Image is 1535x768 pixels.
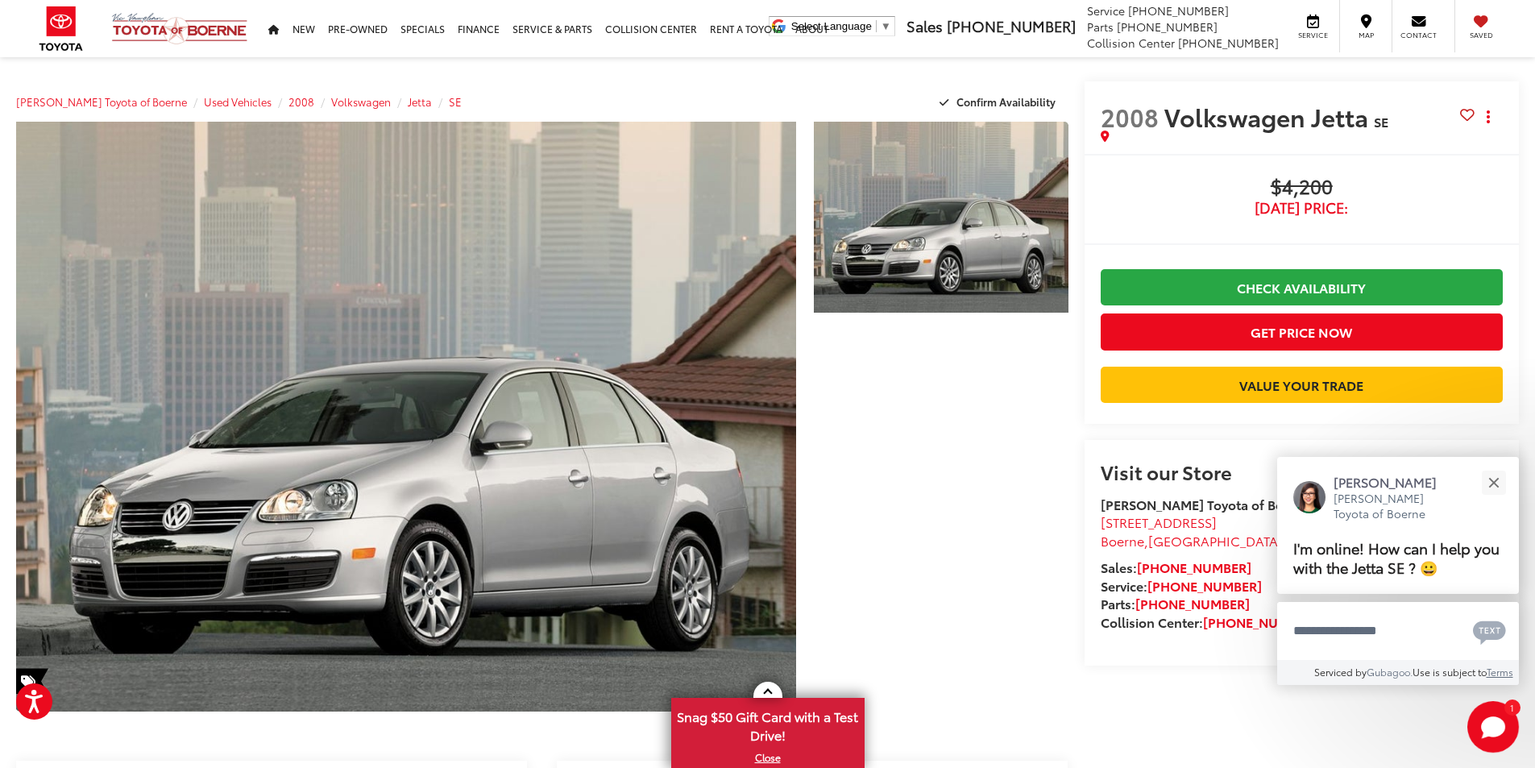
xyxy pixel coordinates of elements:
[1147,576,1262,595] a: [PHONE_NUMBER]
[791,20,872,32] span: Select Language
[204,94,272,109] a: Used Vehicles
[1101,594,1250,612] strong: Parts:
[1101,558,1251,576] strong: Sales:
[111,12,248,45] img: Vic Vaughan Toyota of Boerne
[1101,513,1217,531] span: [STREET_ADDRESS]
[16,94,187,109] a: [PERSON_NAME] Toyota of Boerne
[1137,558,1251,576] a: [PHONE_NUMBER]
[947,15,1076,36] span: [PHONE_NUMBER]
[1334,473,1453,491] p: [PERSON_NAME]
[1101,200,1503,216] span: [DATE] Price:
[1101,176,1503,200] span: $4,200
[1101,495,1311,513] strong: [PERSON_NAME] Toyota of Boerne
[1164,99,1374,134] span: Volkswagen Jetta
[1101,313,1503,350] button: Get Price Now
[1463,30,1499,40] span: Saved
[1128,2,1229,19] span: [PHONE_NUMBER]
[931,88,1068,116] button: Confirm Availability
[449,94,462,109] a: SE
[1101,612,1317,631] strong: Collision Center:
[1293,537,1500,578] span: I'm online! How can I help you with the Jetta SE ? 😀
[673,700,863,749] span: Snag $50 Gift Card with a Test Drive!
[1400,30,1437,40] span: Contact
[876,20,877,32] span: ​
[1087,2,1125,19] span: Service
[791,20,891,32] a: Select Language​
[1467,701,1519,753] button: Toggle Chat Window
[811,119,1070,314] img: 2008 Volkswagen Jetta SE
[408,94,432,109] a: Jetta
[1148,531,1283,550] span: [GEOGRAPHIC_DATA]
[1468,612,1511,649] button: Chat with SMS
[1277,457,1519,685] div: Close[PERSON_NAME][PERSON_NAME] Toyota of BoerneI'm online! How can I help you with the Jetta SE ...
[1473,619,1506,645] svg: Text
[1277,602,1519,660] textarea: Type your message
[881,20,891,32] span: ▼
[1295,30,1331,40] span: Service
[1101,576,1262,595] strong: Service:
[1334,491,1453,522] p: [PERSON_NAME] Toyota of Boerne
[1117,19,1218,35] span: [PHONE_NUMBER]
[1510,704,1514,711] span: 1
[1178,35,1279,51] span: [PHONE_NUMBER]
[1101,461,1503,482] h2: Visit our Store
[1487,110,1490,123] span: dropdown dots
[1101,269,1503,305] a: Check Availability
[1101,531,1322,550] span: ,
[8,118,803,715] img: 2008 Volkswagen Jetta SE
[1101,99,1159,134] span: 2008
[1367,665,1413,679] a: Gubagoo.
[1374,112,1388,131] span: SE
[1475,102,1503,131] button: Actions
[1203,612,1317,631] a: [PHONE_NUMBER]
[1476,465,1511,500] button: Close
[1413,665,1487,679] span: Use is subject to
[1087,35,1175,51] span: Collision Center
[1101,367,1503,403] a: Value Your Trade
[1348,30,1384,40] span: Map
[1314,665,1367,679] span: Serviced by
[814,122,1068,313] a: Expand Photo 1
[288,94,314,109] a: 2008
[1101,513,1322,550] a: [STREET_ADDRESS] Boerne,[GEOGRAPHIC_DATA] 78006
[16,122,796,712] a: Expand Photo 0
[1135,594,1250,612] a: [PHONE_NUMBER]
[906,15,943,36] span: Sales
[16,668,48,694] span: Special
[331,94,391,109] a: Volkswagen
[1101,531,1144,550] span: Boerne
[1487,665,1513,679] a: Terms
[1087,19,1114,35] span: Parts
[1467,701,1519,753] svg: Start Chat
[956,94,1056,109] span: Confirm Availability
